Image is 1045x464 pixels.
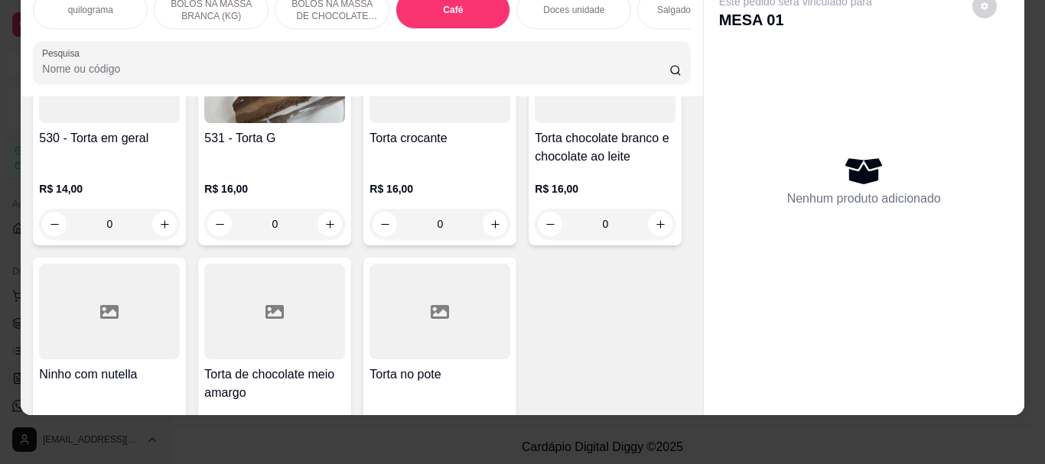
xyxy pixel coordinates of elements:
input: Pesquisa [42,61,669,76]
h4: 530 - Torta em geral [39,129,180,148]
p: R$ 16,00 [535,181,676,196]
p: R$ 14,00 [39,181,180,196]
h4: Torta de chocolate meio amargo [204,365,345,402]
p: MESA 01 [719,9,872,31]
p: Café [443,4,463,16]
button: increase-product-quantity [317,212,342,236]
p: R$ 16,00 [204,181,345,196]
p: Doces unidade [543,4,604,16]
p: Nenhum produto adicionado [787,190,941,208]
h4: Torta no pote [369,365,510,384]
p: quilograma [68,4,113,16]
p: Salgados variados [657,4,733,16]
button: decrease-product-quantity [373,212,397,236]
h4: 531 - Torta G [204,129,345,148]
button: decrease-product-quantity [207,212,232,236]
h4: Torta crocante [369,129,510,148]
h4: Ninho com nutella [39,365,180,384]
label: Pesquisa [42,47,85,60]
button: decrease-product-quantity [538,212,562,236]
button: decrease-product-quantity [42,212,67,236]
button: increase-product-quantity [648,212,672,236]
h4: Torta chocolate branco e chocolate ao leite [535,129,676,166]
button: increase-product-quantity [152,212,177,236]
p: R$ 16,00 [369,181,510,196]
button: increase-product-quantity [483,212,507,236]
